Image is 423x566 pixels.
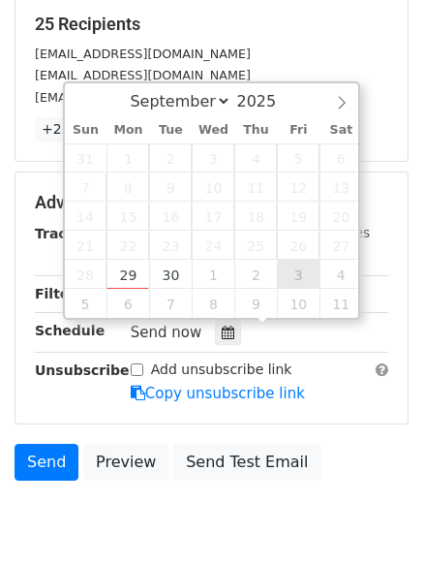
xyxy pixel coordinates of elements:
[277,143,319,173] span: September 5, 2025
[65,260,107,289] span: September 28, 2025
[35,226,100,241] strong: Tracking
[106,289,149,318] span: October 6, 2025
[319,231,362,260] span: September 27, 2025
[106,173,149,202] span: September 8, 2025
[192,202,234,231] span: September 17, 2025
[319,173,362,202] span: September 13, 2025
[35,14,388,35] h5: 25 Recipients
[65,231,107,260] span: September 21, 2025
[277,124,319,137] span: Fri
[192,173,234,202] span: September 10, 2025
[234,202,277,231] span: September 18, 2025
[151,360,292,380] label: Add unsubscribe link
[149,143,192,173] span: September 2, 2025
[234,173,277,202] span: September 11, 2025
[319,260,362,289] span: October 4, 2025
[131,385,305,402] a: Copy unsubscribe link
[106,143,149,173] span: September 1, 2025
[192,231,234,260] span: September 24, 2025
[319,143,362,173] span: September 6, 2025
[131,324,202,341] span: Send now
[192,260,234,289] span: October 1, 2025
[65,173,107,202] span: September 7, 2025
[35,117,116,141] a: +22 more
[234,260,277,289] span: October 2, 2025
[65,289,107,318] span: October 5, 2025
[326,473,423,566] iframe: Chat Widget
[65,202,107,231] span: September 14, 2025
[192,124,234,137] span: Wed
[149,289,192,318] span: October 7, 2025
[149,231,192,260] span: September 23, 2025
[106,231,149,260] span: September 22, 2025
[35,323,105,338] strong: Schedule
[35,286,84,301] strong: Filters
[35,192,388,213] h5: Advanced
[319,289,362,318] span: October 11, 2025
[319,124,362,137] span: Sat
[149,124,192,137] span: Tue
[106,260,149,289] span: September 29, 2025
[234,289,277,318] span: October 9, 2025
[277,173,319,202] span: September 12, 2025
[277,202,319,231] span: September 19, 2025
[234,231,277,260] span: September 25, 2025
[173,444,320,481] a: Send Test Email
[35,362,130,378] strong: Unsubscribe
[277,231,319,260] span: September 26, 2025
[277,260,319,289] span: October 3, 2025
[35,90,251,105] small: [EMAIL_ADDRESS][DOMAIN_NAME]
[106,202,149,231] span: September 15, 2025
[65,143,107,173] span: August 31, 2025
[35,47,251,61] small: [EMAIL_ADDRESS][DOMAIN_NAME]
[234,124,277,137] span: Thu
[106,124,149,137] span: Mon
[234,143,277,173] span: September 4, 2025
[35,68,251,82] small: [EMAIL_ADDRESS][DOMAIN_NAME]
[231,92,301,110] input: Year
[149,173,192,202] span: September 9, 2025
[15,444,78,481] a: Send
[149,202,192,231] span: September 16, 2025
[192,289,234,318] span: October 8, 2025
[277,289,319,318] span: October 10, 2025
[149,260,192,289] span: September 30, 2025
[83,444,168,481] a: Preview
[192,143,234,173] span: September 3, 2025
[65,124,107,137] span: Sun
[319,202,362,231] span: September 20, 2025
